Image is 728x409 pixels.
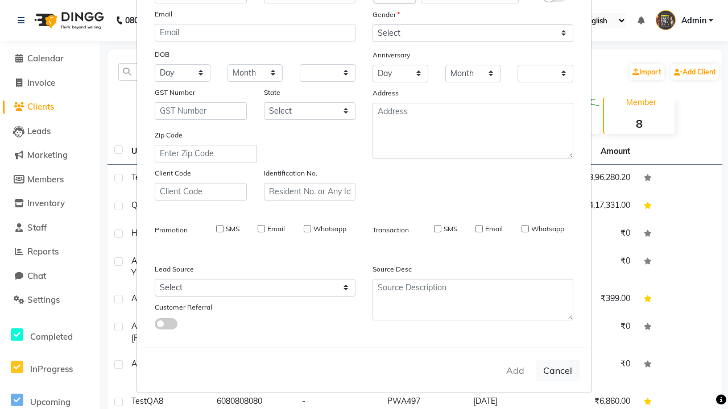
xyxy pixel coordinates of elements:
[373,10,400,20] label: Gender
[155,183,247,201] input: Client Code
[155,264,194,274] label: Lead Source
[155,130,183,140] label: Zip Code
[373,88,399,98] label: Address
[155,49,169,60] label: DOB
[373,50,410,60] label: Anniversary
[155,102,247,120] input: GST Number
[155,225,188,235] label: Promotion
[155,168,191,178] label: Client Code
[444,224,457,234] label: SMS
[264,87,280,98] label: State
[155,145,257,162] input: Enter Zip Code
[264,183,356,201] input: Resident No. or Any Id
[531,224,564,234] label: Whatsapp
[155,87,195,98] label: GST Number
[155,9,172,19] label: Email
[485,224,503,234] label: Email
[155,302,212,312] label: Customer Referral
[155,24,355,41] input: Email
[226,224,239,234] label: SMS
[313,224,346,234] label: Whatsapp
[264,168,317,178] label: Identification No.
[373,225,409,235] label: Transaction
[267,224,285,234] label: Email
[536,360,580,381] button: Cancel
[373,264,412,274] label: Source Desc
